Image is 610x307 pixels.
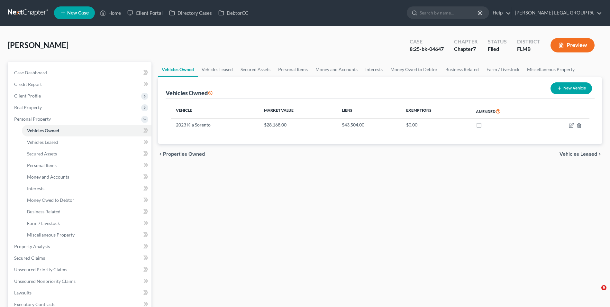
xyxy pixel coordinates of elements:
[27,220,60,226] span: Farm / Livestock
[8,40,68,50] span: [PERSON_NAME]
[97,7,124,19] a: Home
[9,79,151,90] a: Credit Report
[512,7,602,19] a: [PERSON_NAME] LEGAL GROUP PA
[489,7,511,19] a: Help
[27,151,57,156] span: Secured Assets
[163,152,205,157] span: Properties Owned
[259,119,337,131] td: $28,168.00
[22,218,151,229] a: Farm / Livestock
[14,105,42,110] span: Real Property
[401,104,471,119] th: Exemptions
[9,287,151,299] a: Lawsuits
[9,252,151,264] a: Secured Claims
[597,152,602,157] i: chevron_right
[198,62,237,77] a: Vehicles Leased
[158,152,205,157] button: chevron_left Properties Owned
[312,62,361,77] a: Money and Accounts
[401,119,471,131] td: $0.00
[454,45,478,53] div: Chapter
[158,152,163,157] i: chevron_left
[473,46,476,52] span: 7
[9,67,151,79] a: Case Dashboard
[27,139,58,145] span: Vehicles Leased
[560,152,602,157] button: Vehicles Leased chevron_right
[9,275,151,287] a: Unsecured Nonpriority Claims
[22,206,151,218] a: Business Related
[523,62,578,77] a: Miscellaneous Property
[22,229,151,241] a: Miscellaneous Property
[27,232,75,237] span: Miscellaneous Property
[237,62,274,77] a: Secured Assets
[67,11,89,15] span: New Case
[483,62,523,77] a: Farm / Livestock
[22,183,151,194] a: Interests
[601,285,606,290] span: 6
[9,241,151,252] a: Property Analysis
[22,136,151,148] a: Vehicles Leased
[361,62,387,77] a: Interests
[387,62,442,77] a: Money Owed to Debtor
[14,255,45,261] span: Secured Claims
[471,104,539,119] th: Amended
[27,163,57,168] span: Personal Items
[14,116,51,122] span: Personal Property
[22,194,151,206] a: Money Owed to Debtor
[158,62,198,77] a: Vehicles Owned
[560,152,597,157] span: Vehicles Leased
[420,7,478,19] input: Search by name...
[488,38,507,45] div: Status
[337,119,401,131] td: $43,504.00
[410,38,444,45] div: Case
[14,70,47,75] span: Case Dashboard
[9,264,151,275] a: Unsecured Priority Claims
[14,267,67,272] span: Unsecured Priority Claims
[171,119,259,131] td: 2023 Kia Sorento
[22,125,151,136] a: Vehicles Owned
[22,148,151,160] a: Secured Assets
[410,45,444,53] div: 8:25-bk-04647
[27,186,44,191] span: Interests
[124,7,166,19] a: Client Portal
[215,7,251,19] a: DebtorCC
[22,160,151,171] a: Personal Items
[588,285,604,301] iframe: Intercom live chat
[27,174,69,180] span: Money and Accounts
[22,171,151,183] a: Money and Accounts
[517,38,540,45] div: District
[442,62,483,77] a: Business Related
[171,104,259,119] th: Vehicle
[454,38,478,45] div: Chapter
[14,244,50,249] span: Property Analysis
[259,104,337,119] th: Market Value
[14,290,32,295] span: Lawsuits
[27,128,59,133] span: Vehicles Owned
[274,62,312,77] a: Personal Items
[551,38,595,52] button: Preview
[27,197,74,203] span: Money Owed to Debtor
[337,104,401,119] th: Liens
[551,82,592,94] button: New Vehicle
[517,45,540,53] div: FLMB
[166,89,213,97] div: Vehicles Owned
[488,45,507,53] div: Filed
[166,7,215,19] a: Directory Cases
[14,93,41,98] span: Client Profile
[14,302,55,307] span: Executory Contracts
[27,209,60,214] span: Business Related
[14,278,76,284] span: Unsecured Nonpriority Claims
[14,81,42,87] span: Credit Report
